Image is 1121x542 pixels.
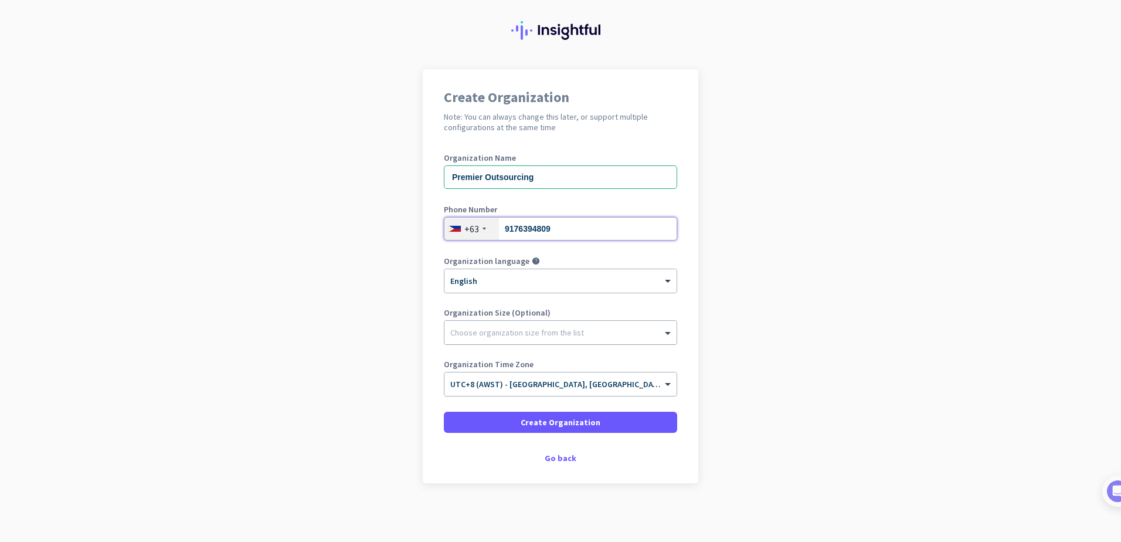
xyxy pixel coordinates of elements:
[444,217,677,240] input: 2 3234 5678
[444,412,677,433] button: Create Organization
[511,21,610,40] img: Insightful
[444,205,677,214] label: Phone Number
[464,223,479,235] div: +63
[444,454,677,462] div: Go back
[521,416,600,428] span: Create Organization
[444,90,677,104] h1: Create Organization
[444,111,677,133] h2: Note: You can always change this later, or support multiple configurations at the same time
[444,309,677,317] label: Organization Size (Optional)
[444,165,677,189] input: What is the name of your organization?
[444,154,677,162] label: Organization Name
[444,360,677,368] label: Organization Time Zone
[444,257,529,265] label: Organization language
[532,257,540,265] i: help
